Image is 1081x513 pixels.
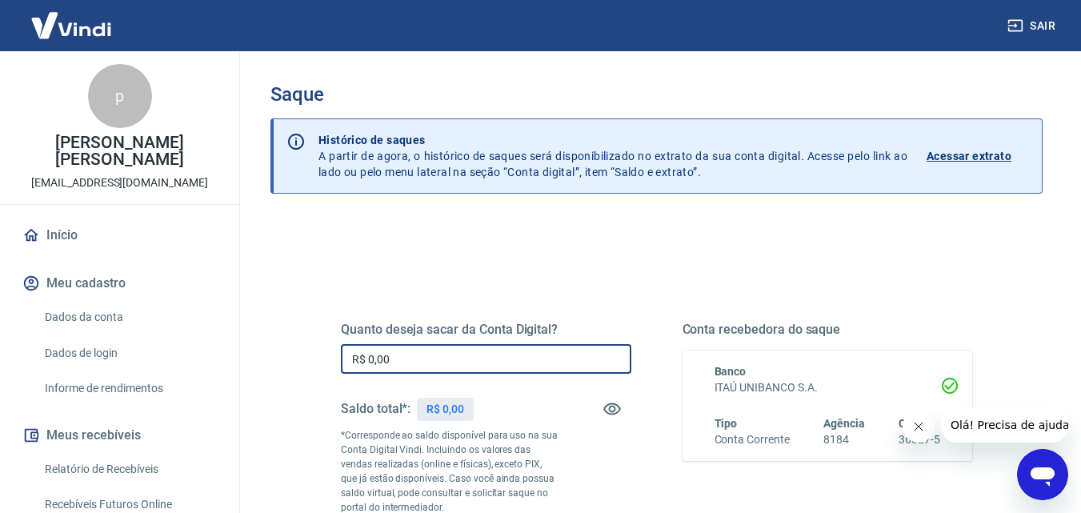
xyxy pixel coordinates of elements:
a: Relatório de Recebíveis [38,453,220,486]
h5: Quanto deseja sacar da Conta Digital? [341,322,631,338]
span: Conta [899,417,929,430]
span: Agência [823,417,865,430]
h6: 36827-5 [899,431,940,448]
h6: Conta Corrente [715,431,790,448]
h5: Saldo total*: [341,401,410,417]
iframe: Botão para abrir a janela de mensagens [1017,449,1068,500]
a: Início [19,218,220,253]
button: Meus recebíveis [19,418,220,453]
h6: ITAÚ UNIBANCO S.A. [715,379,941,396]
a: Informe de rendimentos [38,372,220,405]
a: Dados de login [38,337,220,370]
h3: Saque [270,83,1043,106]
span: Olá! Precisa de ajuda? [10,11,134,24]
h5: Conta recebedora do saque [683,322,973,338]
iframe: Mensagem da empresa [941,407,1068,443]
iframe: Fechar mensagem [903,411,935,443]
p: Acessar extrato [927,148,1011,164]
p: A partir de agora, o histórico de saques será disponibilizado no extrato da sua conta digital. Ac... [318,132,907,180]
span: Banco [715,365,747,378]
button: Meu cadastro [19,266,220,301]
h6: 8184 [823,431,865,448]
a: Dados da conta [38,301,220,334]
p: R$ 0,00 [426,401,464,418]
a: Acessar extrato [927,132,1029,180]
button: Sair [1004,11,1062,41]
p: [PERSON_NAME] [PERSON_NAME] [13,134,226,168]
p: [EMAIL_ADDRESS][DOMAIN_NAME] [31,174,208,191]
p: Histórico de saques [318,132,907,148]
span: Tipo [715,417,738,430]
div: p [88,64,152,128]
img: Vindi [19,1,123,50]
